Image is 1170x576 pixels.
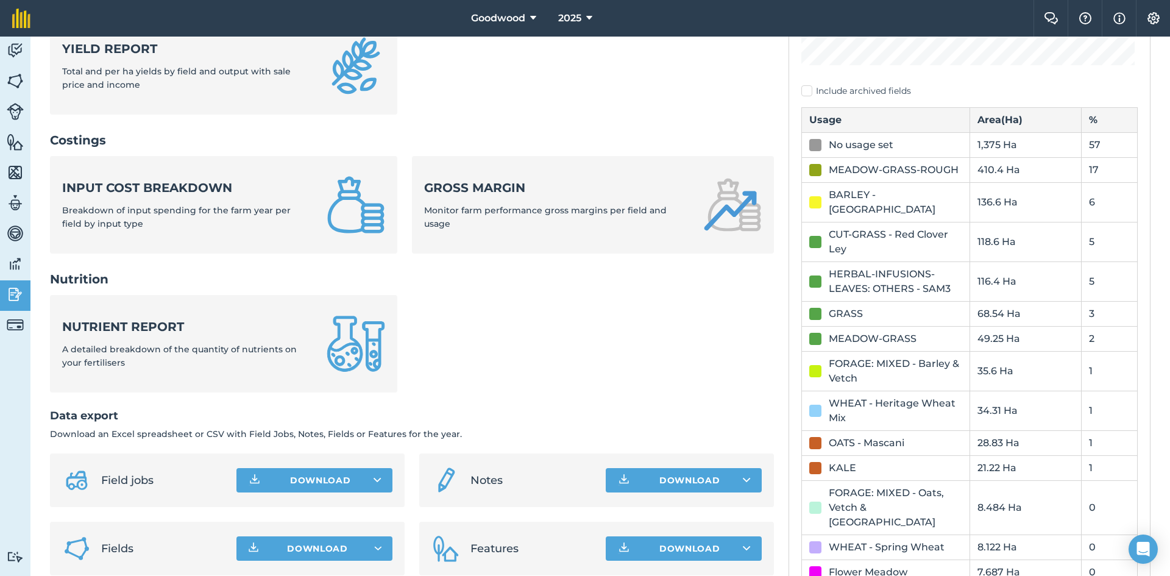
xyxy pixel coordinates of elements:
[470,472,596,489] span: Notes
[7,103,24,120] img: svg+xml;base64,PD94bWwgdmVyc2lvbj0iMS4wIiBlbmNvZGluZz0idXRmLTgiPz4KPCEtLSBHZW5lcmF0b3I6IEFkb2JlIE...
[1082,261,1138,301] td: 5
[431,466,461,495] img: svg+xml;base64,PD94bWwgdmVyc2lvbj0iMS4wIiBlbmNvZGluZz0idXRmLTgiPz4KPCEtLSBHZW5lcmF0b3I6IEFkb2JlIE...
[7,285,24,304] img: svg+xml;base64,PD94bWwgdmVyc2lvbj0iMS4wIiBlbmNvZGluZz0idXRmLTgiPz4KPCEtLSBHZW5lcmF0b3I6IEFkb2JlIE...
[1044,12,1058,24] img: Two speech bubbles overlapping with the left bubble in the forefront
[1082,535,1138,560] td: 0
[970,132,1082,157] td: 1,375 Ha
[424,205,667,229] span: Monitor farm performance gross margins per field and usage
[802,107,970,132] th: Usage
[7,316,24,333] img: svg+xml;base64,PD94bWwgdmVyc2lvbj0iMS4wIiBlbmNvZGluZz0idXRmLTgiPz4KPCEtLSBHZW5lcmF0b3I6IEFkb2JlIE...
[7,163,24,182] img: svg+xml;base64,PHN2ZyB4bWxucz0iaHR0cDovL3d3dy53My5vcmcvMjAwMC9zdmciIHdpZHRoPSI1NiIgaGVpZ2h0PSI2MC...
[424,179,689,196] strong: Gross margin
[1113,11,1126,26] img: svg+xml;base64,PHN2ZyB4bWxucz0iaHR0cDovL3d3dy53My5vcmcvMjAwMC9zdmciIHdpZHRoPSIxNyIgaGVpZ2h0PSIxNy...
[970,430,1082,455] td: 28.83 Ha
[62,179,312,196] strong: Input cost breakdown
[970,157,1082,182] td: 410.4 Ha
[606,468,762,492] button: Download
[829,332,916,346] div: MEADOW-GRASS
[50,271,774,288] h2: Nutrition
[50,295,397,393] a: Nutrient reportA detailed breakdown of the quantity of nutrients on your fertilisers
[7,72,24,90] img: svg+xml;base64,PHN2ZyB4bWxucz0iaHR0cDovL3d3dy53My5vcmcvMjAwMC9zdmciIHdpZHRoPSI1NiIgaGVpZ2h0PSI2MC...
[829,163,959,177] div: MEADOW-GRASS-ROUGH
[50,132,774,149] h2: Costings
[287,542,348,555] span: Download
[7,41,24,60] img: svg+xml;base64,PD94bWwgdmVyc2lvbj0iMS4wIiBlbmNvZGluZz0idXRmLTgiPz4KPCEtLSBHZW5lcmF0b3I6IEFkb2JlIE...
[970,326,1082,351] td: 49.25 Ha
[1082,455,1138,480] td: 1
[327,315,385,373] img: Nutrient report
[7,194,24,212] img: svg+xml;base64,PD94bWwgdmVyc2lvbj0iMS4wIiBlbmNvZGluZz0idXRmLTgiPz4KPCEtLSBHZW5lcmF0b3I6IEFkb2JlIE...
[1082,107,1138,132] th: %
[327,176,385,234] img: Input cost breakdown
[236,468,392,492] button: Download
[829,486,962,530] div: FORAGE: MIXED - Oats, Vetch & [GEOGRAPHIC_DATA]
[970,261,1082,301] td: 116.4 Ha
[1082,430,1138,455] td: 1
[829,307,863,321] div: GRASS
[101,472,227,489] span: Field jobs
[7,255,24,273] img: svg+xml;base64,PD94bWwgdmVyc2lvbj0iMS4wIiBlbmNvZGluZz0idXRmLTgiPz4KPCEtLSBHZW5lcmF0b3I6IEFkb2JlIE...
[62,534,91,563] img: Fields icon
[970,107,1082,132] th: Area ( Ha )
[50,407,774,425] h2: Data export
[558,11,581,26] span: 2025
[1082,157,1138,182] td: 17
[101,540,227,557] span: Fields
[470,540,596,557] span: Features
[829,227,962,257] div: CUT-GRASS - Red Clover Ley
[1082,132,1138,157] td: 57
[829,436,904,450] div: OATS - Mascani
[617,473,631,488] img: Download icon
[62,66,291,90] span: Total and per ha yields by field and output with sale price and income
[970,480,1082,535] td: 8.484 Ha
[327,37,385,95] img: Yield report
[62,344,297,368] span: A detailed breakdown of the quantity of nutrients on your fertilisers
[1082,301,1138,326] td: 3
[412,156,774,254] a: Gross marginMonitor farm performance gross margins per field and usage
[247,473,262,488] img: Download icon
[7,133,24,151] img: svg+xml;base64,PHN2ZyB4bWxucz0iaHR0cDovL3d3dy53My5vcmcvMjAwMC9zdmciIHdpZHRoPSI1NiIgaGVpZ2h0PSI2MC...
[50,156,397,254] a: Input cost breakdownBreakdown of input spending for the farm year per field by input type
[829,188,962,217] div: BARLEY - [GEOGRAPHIC_DATA]
[1146,12,1161,24] img: A cog icon
[7,224,24,243] img: svg+xml;base64,PD94bWwgdmVyc2lvbj0iMS4wIiBlbmNvZGluZz0idXRmLTgiPz4KPCEtLSBHZW5lcmF0b3I6IEFkb2JlIE...
[1078,12,1093,24] img: A question mark icon
[801,85,1138,98] label: Include archived fields
[62,40,312,57] strong: Yield report
[829,357,962,386] div: FORAGE: MIXED - Barley & Vetch
[829,540,945,555] div: WHEAT - Spring Wheat
[1082,480,1138,535] td: 0
[471,11,525,26] span: Goodwood
[62,318,312,335] strong: Nutrient report
[970,455,1082,480] td: 21.22 Ha
[703,176,762,234] img: Gross margin
[62,466,91,495] img: svg+xml;base64,PD94bWwgdmVyc2lvbj0iMS4wIiBlbmNvZGluZz0idXRmLTgiPz4KPCEtLSBHZW5lcmF0b3I6IEFkb2JlIE...
[617,541,631,556] img: Download icon
[829,396,962,425] div: WHEAT - Heritage Wheat Mix
[970,391,1082,430] td: 34.31 Ha
[62,205,291,229] span: Breakdown of input spending for the farm year per field by input type
[236,536,392,561] button: Download
[970,182,1082,222] td: 136.6 Ha
[1082,351,1138,391] td: 1
[50,427,774,441] p: Download an Excel spreadsheet or CSV with Field Jobs, Notes, Fields or Features for the year.
[1082,182,1138,222] td: 6
[970,222,1082,261] td: 118.6 Ha
[1082,326,1138,351] td: 2
[12,9,30,28] img: fieldmargin Logo
[1082,222,1138,261] td: 5
[829,138,893,152] div: No usage set
[970,351,1082,391] td: 35.6 Ha
[431,534,461,563] img: Features icon
[50,17,397,115] a: Yield reportTotal and per ha yields by field and output with sale price and income
[1129,535,1158,564] div: Open Intercom Messenger
[1082,391,1138,430] td: 1
[829,461,856,475] div: KALE
[970,301,1082,326] td: 68.54 Ha
[7,551,24,563] img: svg+xml;base64,PD94bWwgdmVyc2lvbj0iMS4wIiBlbmNvZGluZz0idXRmLTgiPz4KPCEtLSBHZW5lcmF0b3I6IEFkb2JlIE...
[829,267,962,296] div: HERBAL-INFUSIONS-LEAVES: OTHERS - SAM3
[970,535,1082,560] td: 8.122 Ha
[606,536,762,561] button: Download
